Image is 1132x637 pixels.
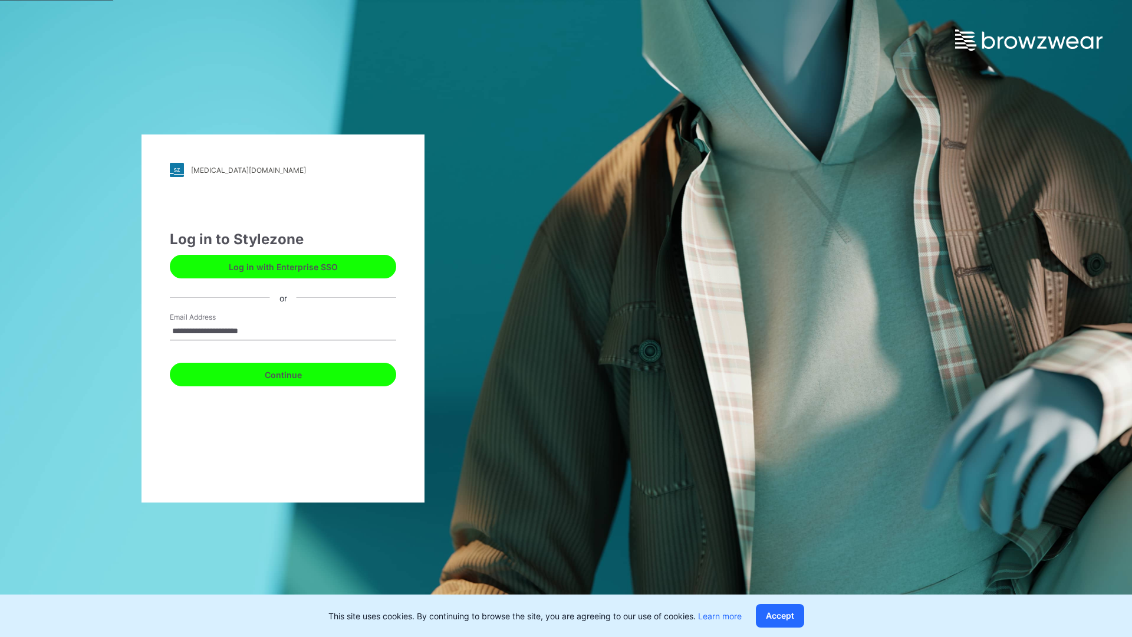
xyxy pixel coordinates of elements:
[170,363,396,386] button: Continue
[170,229,396,250] div: Log in to Stylezone
[170,163,184,177] img: stylezone-logo.562084cfcfab977791bfbf7441f1a819.svg
[955,29,1103,51] img: browzwear-logo.e42bd6dac1945053ebaf764b6aa21510.svg
[170,163,396,177] a: [MEDICAL_DATA][DOMAIN_NAME]
[698,611,742,621] a: Learn more
[756,604,804,628] button: Accept
[270,291,297,304] div: or
[191,166,306,175] div: [MEDICAL_DATA][DOMAIN_NAME]
[170,255,396,278] button: Log in with Enterprise SSO
[328,610,742,622] p: This site uses cookies. By continuing to browse the site, you are agreeing to our use of cookies.
[170,312,252,323] label: Email Address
